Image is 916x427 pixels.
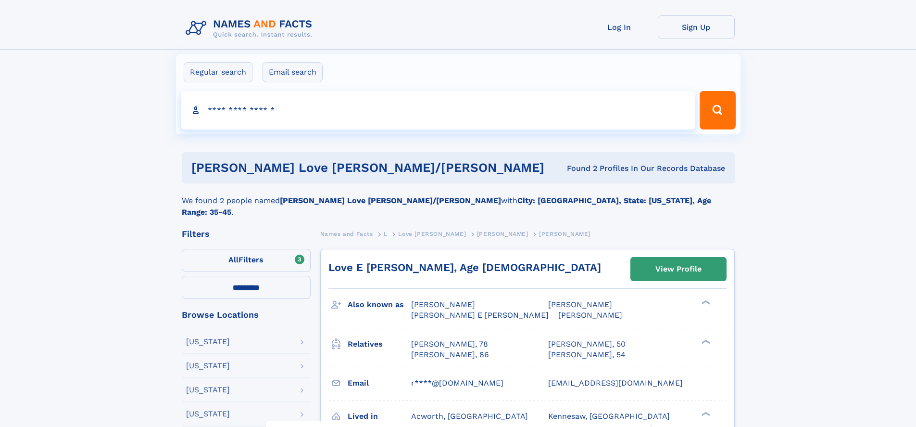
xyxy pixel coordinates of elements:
[320,228,373,240] a: Names and Facts
[558,311,622,320] span: [PERSON_NAME]
[348,408,411,425] h3: Lived in
[348,375,411,391] h3: Email
[280,196,501,205] b: [PERSON_NAME] Love [PERSON_NAME]/[PERSON_NAME]
[398,228,466,240] a: Love [PERSON_NAME]
[228,255,238,264] span: All
[411,412,528,421] span: Acworth, [GEOGRAPHIC_DATA]
[477,231,528,237] span: [PERSON_NAME]
[699,411,711,417] div: ❯
[631,258,726,281] a: View Profile
[548,378,683,388] span: [EMAIL_ADDRESS][DOMAIN_NAME]
[548,349,626,360] a: [PERSON_NAME], 54
[182,183,735,218] div: We found 2 people named with .
[181,91,696,129] input: search input
[548,412,670,421] span: Kennesaw, [GEOGRAPHIC_DATA]
[184,62,252,82] label: Regular search
[384,228,388,240] a: L
[182,249,311,272] label: Filters
[182,311,311,319] div: Browse Locations
[700,91,735,129] button: Search Button
[348,336,411,352] h3: Relatives
[186,362,230,370] div: [US_STATE]
[328,261,601,273] a: Love E [PERSON_NAME], Age [DEMOGRAPHIC_DATA]
[699,338,711,345] div: ❯
[581,15,658,39] a: Log In
[555,163,725,174] div: Found 2 Profiles In Our Records Database
[411,311,549,320] span: [PERSON_NAME] E [PERSON_NAME]
[182,196,711,217] b: City: [GEOGRAPHIC_DATA], State: [US_STATE], Age Range: 35-45
[186,338,230,346] div: [US_STATE]
[191,162,556,174] h1: [PERSON_NAME] love [PERSON_NAME]/[PERSON_NAME]
[384,231,388,237] span: L
[658,15,735,39] a: Sign Up
[411,339,488,349] a: [PERSON_NAME], 78
[548,339,626,349] a: [PERSON_NAME], 50
[539,231,590,237] span: [PERSON_NAME]
[477,228,528,240] a: [PERSON_NAME]
[548,300,612,309] span: [PERSON_NAME]
[186,410,230,418] div: [US_STATE]
[699,299,711,306] div: ❯
[411,349,489,360] a: [PERSON_NAME], 86
[411,300,475,309] span: [PERSON_NAME]
[263,62,323,82] label: Email search
[182,15,320,41] img: Logo Names and Facts
[655,258,702,280] div: View Profile
[186,386,230,394] div: [US_STATE]
[348,297,411,313] h3: Also known as
[182,230,311,238] div: Filters
[398,231,466,237] span: Love [PERSON_NAME]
